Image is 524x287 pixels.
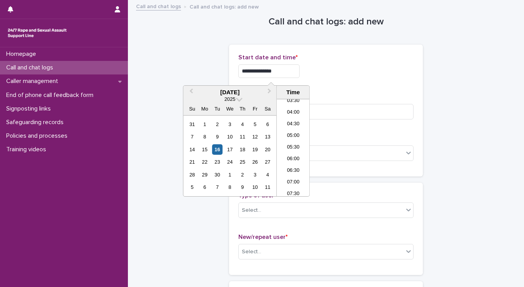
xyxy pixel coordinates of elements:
div: We [225,104,235,114]
li: 06:00 [277,154,310,165]
div: Choose Saturday, September 27th, 2025 [262,157,273,167]
div: Choose Monday, October 6th, 2025 [200,182,210,192]
p: Policies and processes [3,132,74,140]
div: Choose Tuesday, October 7th, 2025 [212,182,222,192]
div: Choose Monday, September 22nd, 2025 [200,157,210,167]
div: Choose Saturday, October 4th, 2025 [262,169,273,180]
div: Choose Tuesday, September 2nd, 2025 [212,119,222,130]
div: Choose Thursday, October 2nd, 2025 [237,169,248,180]
div: Su [187,104,197,114]
span: New/repeat user [238,234,288,240]
div: Choose Thursday, October 9th, 2025 [237,182,248,192]
p: Training videos [3,146,52,153]
div: month 2025-09 [186,118,274,194]
div: Choose Friday, September 5th, 2025 [250,119,260,130]
div: Time [279,89,307,96]
div: Choose Sunday, August 31st, 2025 [187,119,197,130]
h1: Call and chat logs: add new [229,16,423,28]
div: Choose Wednesday, September 24th, 2025 [225,157,235,167]
li: 07:00 [277,177,310,188]
li: 03:30 [277,95,310,107]
li: 05:30 [277,142,310,154]
div: Choose Monday, September 15th, 2025 [200,144,210,155]
div: Choose Thursday, September 4th, 2025 [237,119,248,130]
div: Choose Monday, September 1st, 2025 [200,119,210,130]
div: Choose Sunday, September 21st, 2025 [187,157,197,167]
div: Choose Monday, September 29th, 2025 [200,169,210,180]
p: Call and chat logs [3,64,59,71]
div: Select... [242,248,261,256]
div: Th [237,104,248,114]
div: Fr [250,104,260,114]
li: 04:30 [277,119,310,130]
p: Call and chat logs: add new [190,2,259,10]
div: Choose Friday, September 19th, 2025 [250,144,260,155]
div: Choose Saturday, September 6th, 2025 [262,119,273,130]
div: Choose Wednesday, October 8th, 2025 [225,182,235,192]
div: Choose Thursday, September 11th, 2025 [237,131,248,142]
div: Choose Saturday, September 13th, 2025 [262,131,273,142]
div: Select... [242,206,261,214]
li: 07:30 [277,188,310,200]
div: Choose Tuesday, September 30th, 2025 [212,169,222,180]
div: Choose Sunday, October 5th, 2025 [187,182,197,192]
div: Choose Sunday, September 14th, 2025 [187,144,197,155]
span: 2025 [224,96,235,102]
li: 05:00 [277,130,310,142]
div: Choose Friday, September 12th, 2025 [250,131,260,142]
li: 06:30 [277,165,310,177]
div: Choose Wednesday, September 17th, 2025 [225,144,235,155]
div: Choose Friday, September 26th, 2025 [250,157,260,167]
p: End of phone call feedback form [3,92,100,99]
div: Choose Saturday, October 11th, 2025 [262,182,273,192]
div: [DATE] [183,89,276,96]
a: Call and chat logs [136,2,181,10]
div: Choose Tuesday, September 16th, 2025 [212,144,222,155]
div: Mo [200,104,210,114]
div: Choose Wednesday, September 3rd, 2025 [225,119,235,130]
div: Choose Tuesday, September 9th, 2025 [212,131,222,142]
p: Homepage [3,50,42,58]
div: Choose Wednesday, October 1st, 2025 [225,169,235,180]
div: Choose Monday, September 8th, 2025 [200,131,210,142]
span: Type of user [238,192,276,199]
div: Choose Thursday, September 18th, 2025 [237,144,248,155]
span: Start date and time [238,54,298,61]
div: Choose Sunday, September 28th, 2025 [187,169,197,180]
li: 04:00 [277,107,310,119]
div: Choose Tuesday, September 23rd, 2025 [212,157,222,167]
div: Sa [262,104,273,114]
button: Previous Month [184,86,196,99]
div: Choose Friday, October 3rd, 2025 [250,169,260,180]
div: Choose Thursday, September 25th, 2025 [237,157,248,167]
p: Signposting links [3,105,57,112]
p: Caller management [3,78,64,85]
div: Tu [212,104,222,114]
div: Choose Friday, October 10th, 2025 [250,182,260,192]
img: rhQMoQhaT3yELyF149Cw [6,25,68,41]
p: Safeguarding records [3,119,70,126]
div: Choose Sunday, September 7th, 2025 [187,131,197,142]
button: Next Month [264,86,276,99]
div: Choose Saturday, September 20th, 2025 [262,144,273,155]
div: Choose Wednesday, September 10th, 2025 [225,131,235,142]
